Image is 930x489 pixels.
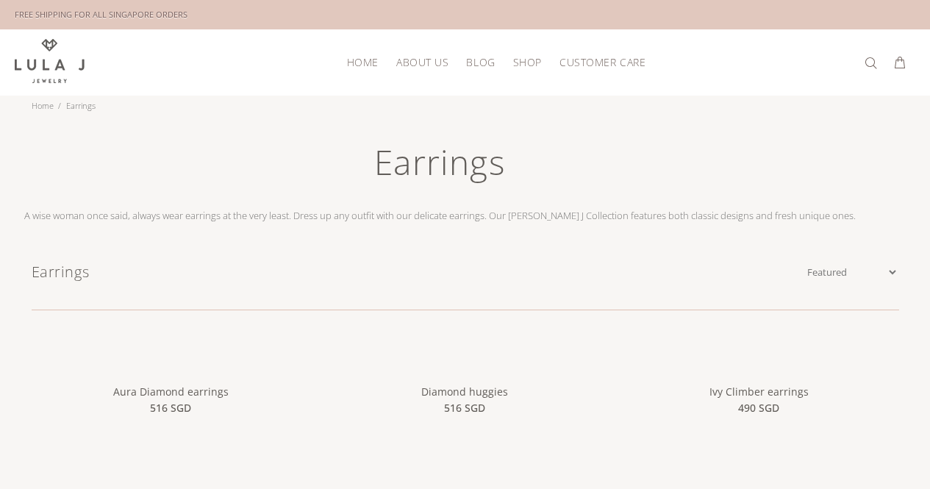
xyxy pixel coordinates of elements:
span: 516 SGD [150,400,191,416]
a: About Us [387,51,457,74]
p: A wise woman once said, always wear earrings at the very least. Dress up any outfit with our deli... [24,208,856,223]
span: Blog [466,57,495,68]
span: About Us [396,57,448,68]
a: Aura Diamond earrings [113,385,229,399]
span: 516 SGD [444,400,485,416]
h1: Earrings [32,261,804,283]
span: 490 SGD [738,400,779,416]
div: FREE SHIPPING FOR ALL SINGAPORE ORDERS [15,7,187,23]
a: HOME [338,51,387,74]
span: HOME [347,57,379,68]
a: Shop [504,51,551,74]
span: Shop [513,57,542,68]
span: Customer Care [559,57,645,68]
a: Ivy Climber earrings [619,358,898,371]
a: Diamond huggies [325,358,604,371]
a: Diamond huggies [421,385,508,399]
a: Home [32,100,54,111]
h1: Earrings [24,140,856,196]
a: Aura Diamond earrings [32,358,311,371]
a: Ivy Climber earrings [709,385,809,399]
a: Blog [457,51,504,74]
a: Customer Care [551,51,645,74]
li: Earrings [58,96,100,116]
